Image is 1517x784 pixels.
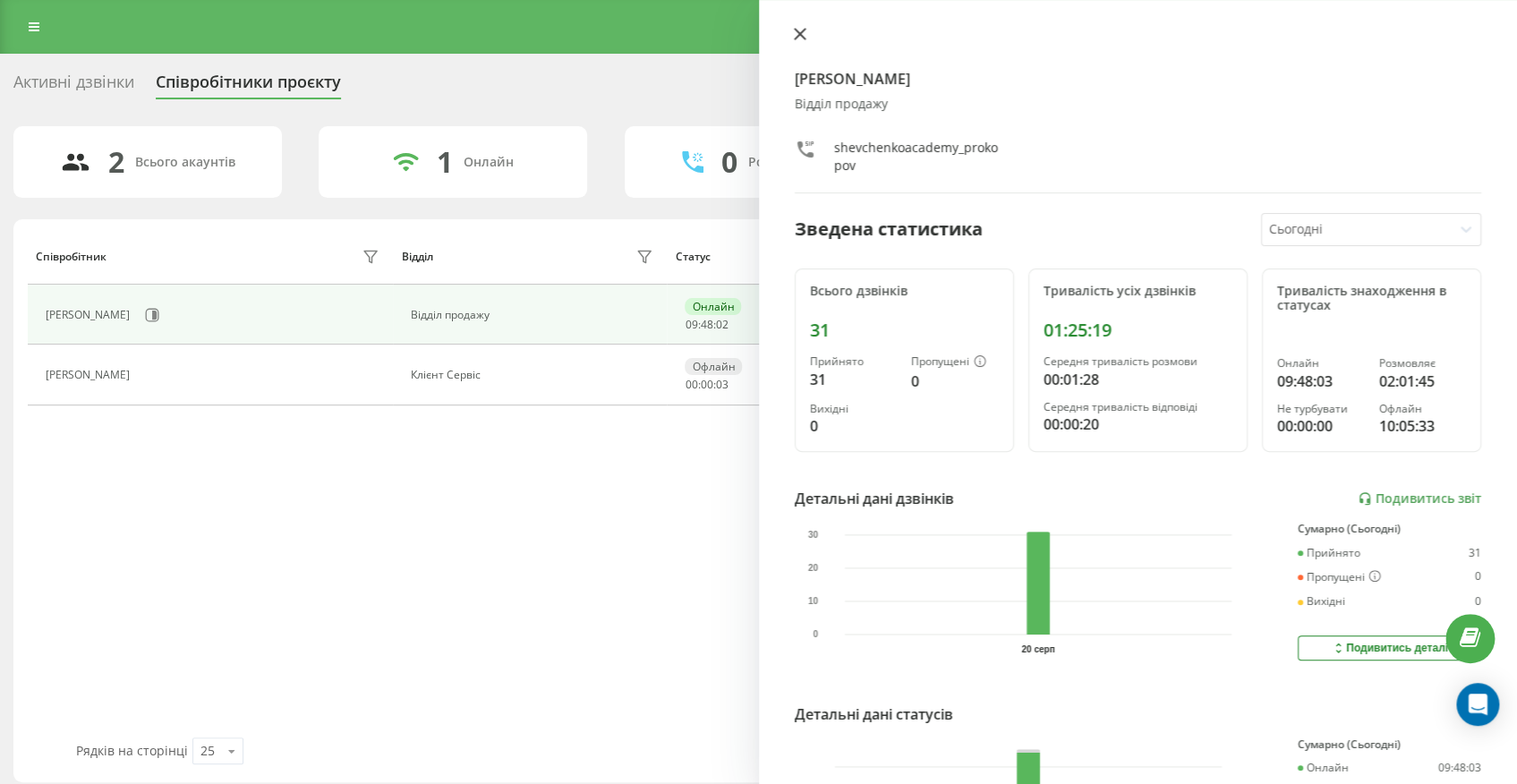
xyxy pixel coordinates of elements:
[411,309,657,321] div: Відділ продажу
[715,377,728,392] span: 03
[834,139,1000,175] div: shevchenkoacademy_prokopov
[200,742,215,760] div: 25
[685,319,728,331] div: : :
[795,488,954,509] div: Детальні дані дзвінків
[1469,547,1481,559] div: 31
[1277,415,1365,437] div: 00:00:00
[1277,357,1365,370] div: Онлайн
[1277,284,1466,314] div: Тривалість знаходження в статусах
[700,377,712,392] span: 00
[1298,547,1360,559] div: Прийнято
[1358,491,1481,507] a: Подивитись звіт
[1021,644,1054,654] text: 20 серп
[700,317,712,332] span: 48
[1298,595,1345,608] div: Вихідні
[808,563,819,573] text: 20
[1298,738,1481,751] div: Сумарно (Сьогодні)
[46,309,134,321] div: [PERSON_NAME]
[1298,523,1481,535] div: Сумарно (Сьогодні)
[46,369,134,381] div: [PERSON_NAME]
[685,377,697,392] span: 00
[76,742,188,759] span: Рядків на сторінці
[810,403,898,415] div: Вихідні
[911,371,999,392] div: 0
[685,298,741,315] div: Онлайн
[1475,595,1481,608] div: 0
[1277,403,1365,415] div: Не турбувати
[810,320,999,341] div: 31
[911,355,999,370] div: Пропущені
[685,317,697,332] span: 09
[464,155,514,170] div: Онлайн
[676,251,711,263] div: Статус
[1044,413,1232,435] div: 00:00:20
[135,155,235,170] div: Всього акаунтів
[685,358,742,375] div: Офлайн
[810,355,898,368] div: Прийнято
[1456,683,1499,726] div: Open Intercom Messenger
[1378,403,1466,415] div: Офлайн
[1378,357,1466,370] div: Розмовляє
[1277,371,1365,392] div: 09:48:03
[685,379,728,391] div: : :
[1044,401,1232,413] div: Середня тривалість відповіді
[748,155,835,170] div: Розмовляють
[437,145,453,179] div: 1
[813,629,818,639] text: 0
[1378,415,1466,437] div: 10:05:33
[715,317,728,332] span: 02
[411,369,657,381] div: Клієнт Сервіс
[1331,641,1448,655] div: Подивитись деталі
[795,68,1482,89] h4: [PERSON_NAME]
[1475,570,1481,584] div: 0
[1298,762,1349,774] div: Онлайн
[13,72,134,100] div: Активні дзвінки
[1378,371,1466,392] div: 02:01:45
[1438,762,1481,774] div: 09:48:03
[1044,284,1232,299] div: Тривалість усіх дзвінків
[156,72,341,100] div: Співробітники проєкту
[108,145,124,179] div: 2
[1298,635,1481,660] button: Подивитись деталі
[1044,369,1232,390] div: 00:01:28
[1044,355,1232,368] div: Середня тривалість розмови
[721,145,737,179] div: 0
[808,530,819,540] text: 30
[1044,320,1232,341] div: 01:25:19
[1298,570,1381,584] div: Пропущені
[810,415,898,437] div: 0
[810,369,898,390] div: 31
[795,703,953,725] div: Детальні дані статусів
[808,596,819,606] text: 10
[810,284,999,299] div: Всього дзвінків
[795,216,983,243] div: Зведена статистика
[36,251,107,263] div: Співробітник
[402,251,433,263] div: Відділ
[795,97,1482,112] div: Відділ продажу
